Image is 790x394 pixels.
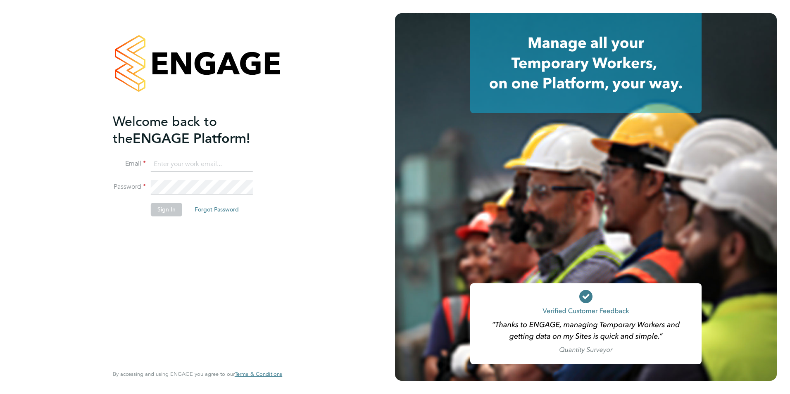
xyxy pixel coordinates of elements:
button: Sign In [151,203,182,216]
label: Password [113,183,146,191]
a: Terms & Conditions [235,371,282,377]
span: By accessing and using ENGAGE you agree to our [113,370,282,377]
label: Email [113,159,146,168]
button: Forgot Password [188,203,245,216]
input: Enter your work email... [151,157,253,172]
span: Welcome back to the [113,114,217,147]
h2: ENGAGE Platform! [113,113,274,147]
